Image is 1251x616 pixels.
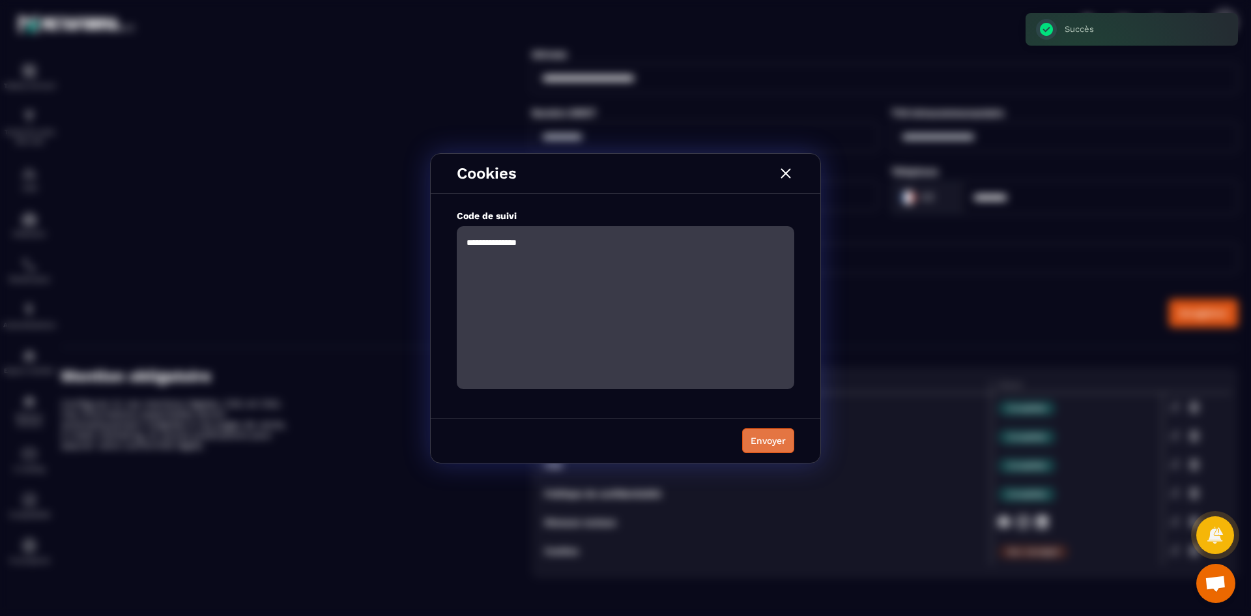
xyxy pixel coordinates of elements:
[1196,564,1235,603] div: Ouvrir le chat
[742,428,794,453] button: Envoyer
[777,165,794,182] img: close-w.0bb75850.svg
[457,211,794,221] p: Code de suivi
[751,434,786,447] div: Envoyer
[457,164,517,183] p: Cookies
